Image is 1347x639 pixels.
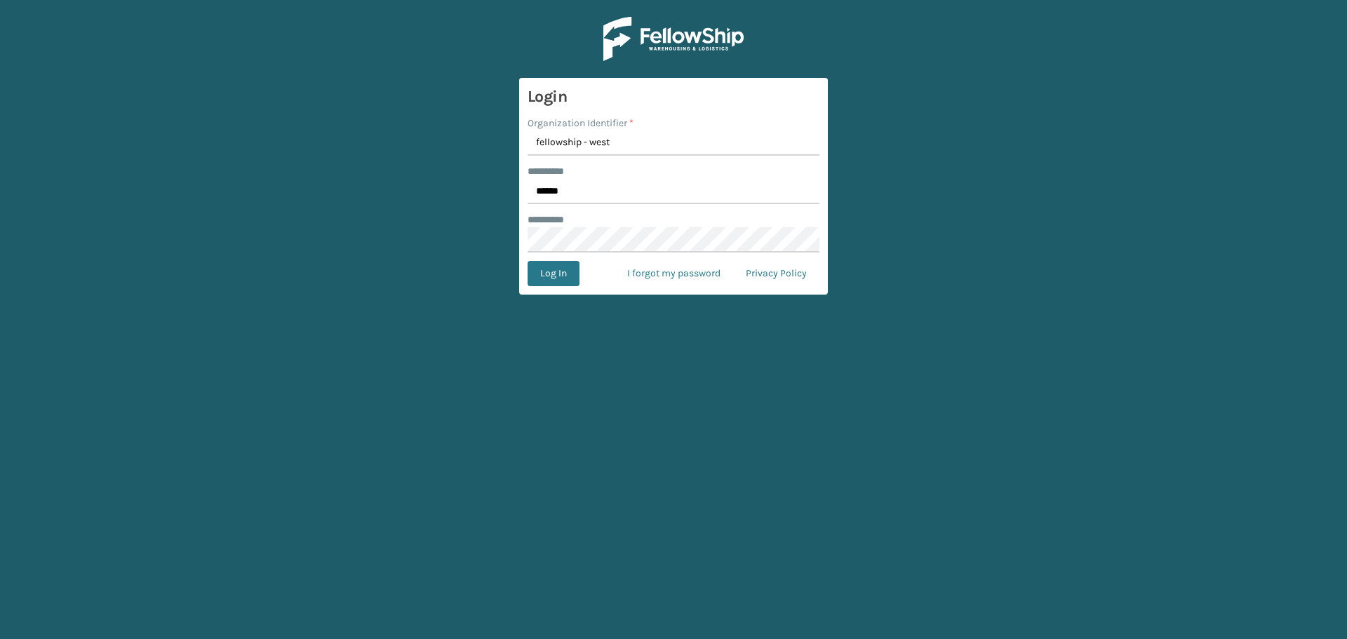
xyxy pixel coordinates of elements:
label: Organization Identifier [528,116,634,130]
button: Log In [528,261,579,286]
img: Logo [603,17,744,61]
h3: Login [528,86,819,107]
a: Privacy Policy [733,261,819,286]
a: I forgot my password [615,261,733,286]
